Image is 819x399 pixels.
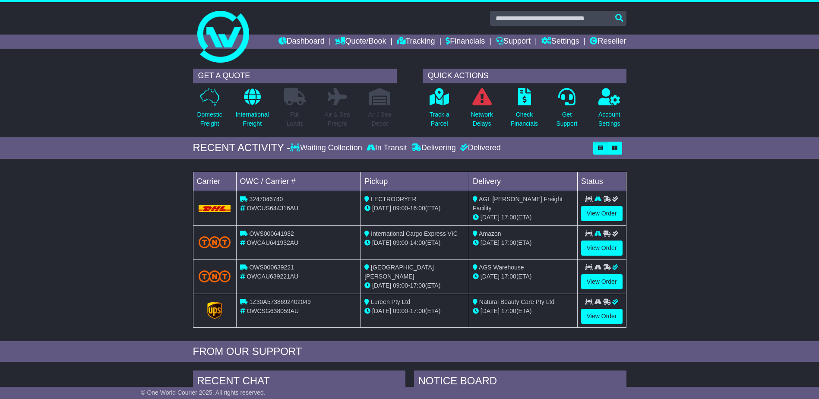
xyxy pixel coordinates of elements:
td: Delivery [469,172,577,191]
a: Dashboard [278,35,325,49]
span: OWS000639221 [249,264,294,271]
span: 17:00 [410,282,425,289]
div: Delivering [409,143,458,153]
span: [DATE] [481,307,500,314]
span: 1Z30A5738692402049 [249,298,310,305]
span: 17:00 [501,273,516,280]
span: 14:00 [410,239,425,246]
span: International Cargo Express VIC [371,230,458,237]
a: Support [496,35,531,49]
div: RECENT CHAT [193,370,405,394]
span: [DATE] [481,214,500,221]
span: [DATE] [372,307,391,314]
span: [DATE] [372,239,391,246]
a: Quote/Book [335,35,386,49]
a: View Order [581,241,623,256]
span: [DATE] [372,282,391,289]
p: Domestic Freight [197,110,222,128]
span: 17:00 [410,307,425,314]
p: Air / Sea Depot [368,110,392,128]
td: Status [577,172,626,191]
div: RECENT ACTIVITY - [193,142,291,154]
span: [DATE] [372,205,391,212]
p: Network Delays [471,110,493,128]
a: View Order [581,206,623,221]
a: CheckFinancials [510,88,538,133]
a: View Order [581,274,623,289]
a: GetSupport [556,88,578,133]
div: GET A QUOTE [193,69,397,83]
a: DomesticFreight [196,88,222,133]
img: TNT_Domestic.png [199,236,231,248]
div: Waiting Collection [290,143,364,153]
p: Track a Parcel [430,110,449,128]
a: Track aParcel [429,88,450,133]
span: [DATE] [481,239,500,246]
a: AccountSettings [598,88,621,133]
span: OWS000641932 [249,230,294,237]
img: TNT_Domestic.png [199,270,231,282]
span: OWCAU641932AU [247,239,298,246]
div: QUICK ACTIONS [423,69,626,83]
a: NetworkDelays [470,88,493,133]
a: Reseller [590,35,626,49]
span: Lureen Pty Ltd [371,298,410,305]
p: International Freight [236,110,269,128]
span: LECTRODRYER [371,196,417,203]
img: GetCarrierServiceLogo [207,302,222,319]
span: 09:00 [393,307,408,314]
a: Tracking [397,35,435,49]
span: © One World Courier 2025. All rights reserved. [141,389,266,396]
a: InternationalFreight [235,88,269,133]
div: (ETA) [473,213,574,222]
div: - (ETA) [364,281,465,290]
p: Check Financials [511,110,538,128]
span: OWCSG638059AU [247,307,299,314]
td: OWC / Carrier # [236,172,361,191]
span: 09:00 [393,239,408,246]
div: FROM OUR SUPPORT [193,345,626,358]
span: [DATE] [481,273,500,280]
td: Carrier [193,172,236,191]
p: Account Settings [598,110,620,128]
td: Pickup [361,172,469,191]
a: Financials [446,35,485,49]
span: OWCUS644316AU [247,205,298,212]
span: OWCAU639221AU [247,273,298,280]
span: 09:00 [393,205,408,212]
a: Settings [541,35,579,49]
div: - (ETA) [364,238,465,247]
div: (ETA) [473,272,574,281]
div: - (ETA) [364,307,465,316]
span: 3247046740 [249,196,283,203]
span: Natural Beauty Care Pty Ltd [479,298,554,305]
div: - (ETA) [364,204,465,213]
a: View Order [581,309,623,324]
p: Air & Sea Freight [325,110,350,128]
span: 17:00 [501,239,516,246]
div: Delivered [458,143,501,153]
div: NOTICE BOARD [414,370,626,394]
span: AGL [PERSON_NAME] Freight Facility [473,196,563,212]
span: 16:00 [410,205,425,212]
span: AGS Warehouse [479,264,524,271]
span: [GEOGRAPHIC_DATA][PERSON_NAME] [364,264,434,280]
p: Full Loads [284,110,306,128]
div: In Transit [364,143,409,153]
span: 17:00 [501,307,516,314]
span: Amazon [479,230,501,237]
span: 09:00 [393,282,408,289]
p: Get Support [556,110,577,128]
img: DHL.png [199,205,231,212]
span: 17:00 [501,214,516,221]
div: (ETA) [473,238,574,247]
div: (ETA) [473,307,574,316]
